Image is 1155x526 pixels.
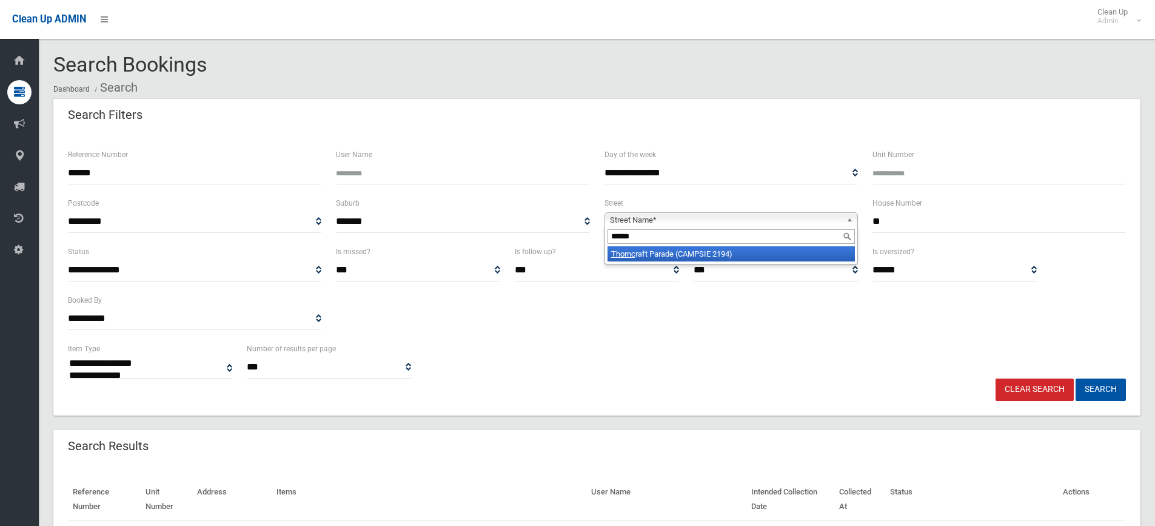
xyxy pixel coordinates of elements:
[604,197,623,210] label: Street
[604,148,656,161] label: Day of the week
[68,197,99,210] label: Postcode
[68,342,100,356] label: Item Type
[610,213,842,228] span: Street Name*
[68,479,141,521] th: Reference Number
[586,479,746,521] th: User Name
[53,103,157,127] header: Search Filters
[515,245,556,258] label: Is follow up?
[872,245,914,258] label: Is oversized?
[746,479,834,521] th: Intended Collection Date
[53,52,207,76] span: Search Bookings
[12,13,86,25] span: Clean Up ADMIN
[336,197,360,210] label: Suburb
[247,342,336,356] label: Number of results per page
[996,379,1074,401] a: Clear Search
[1097,16,1128,25] small: Admin
[68,148,128,161] label: Reference Number
[872,148,914,161] label: Unit Number
[336,148,372,161] label: User Name
[68,245,89,258] label: Status
[141,479,192,521] th: Unit Number
[1091,7,1140,25] span: Clean Up
[885,479,1058,521] th: Status
[336,245,370,258] label: Is missed?
[834,479,885,521] th: Collected At
[192,479,272,521] th: Address
[272,479,586,521] th: Items
[872,197,922,210] label: House Number
[68,294,102,307] label: Booked By
[611,249,635,258] em: Thornc
[92,76,138,99] li: Search
[608,246,855,261] li: raft Parade (CAMPSIE 2194)
[53,434,163,458] header: Search Results
[1058,479,1126,521] th: Actions
[53,85,90,93] a: Dashboard
[1076,379,1126,401] button: Search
